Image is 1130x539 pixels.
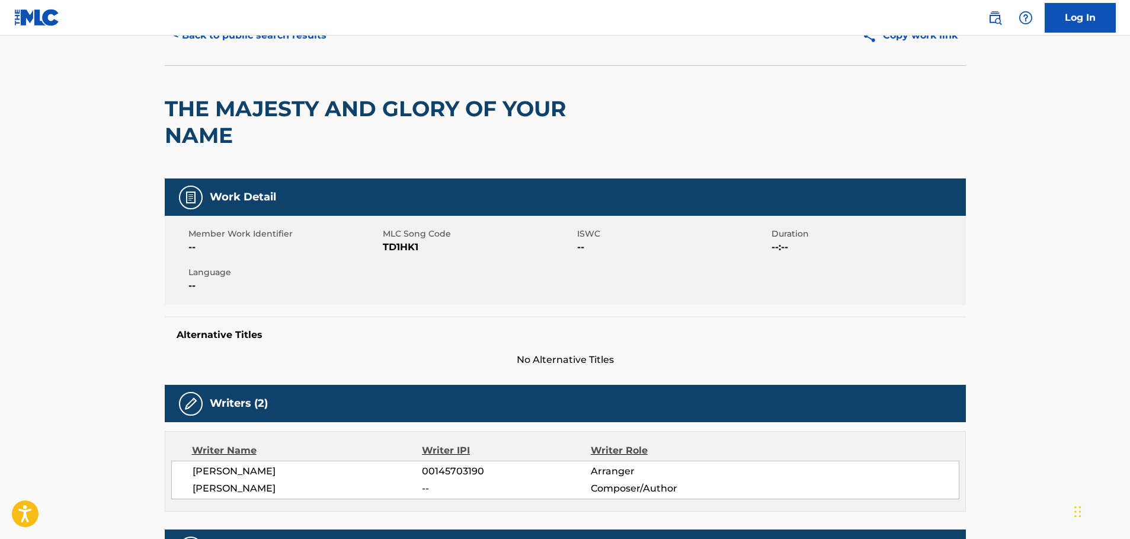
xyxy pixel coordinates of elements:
[1071,482,1130,539] iframe: Chat Widget
[422,444,591,458] div: Writer IPI
[165,95,645,149] h2: THE MAJESTY AND GLORY OF YOUR NAME
[165,353,966,367] span: No Alternative Titles
[854,21,966,50] button: Copy work link
[188,266,380,279] span: Language
[193,464,422,479] span: [PERSON_NAME]
[1019,11,1033,25] img: help
[577,240,769,254] span: --
[188,279,380,293] span: --
[591,444,744,458] div: Writer Role
[177,329,954,341] h5: Alternative Titles
[184,397,198,411] img: Writers
[192,444,422,458] div: Writer Name
[184,190,198,205] img: Work Detail
[772,228,963,240] span: Duration
[577,228,769,240] span: ISWC
[193,481,422,496] span: [PERSON_NAME]
[422,481,590,496] span: --
[383,240,574,254] span: TD1HK1
[422,464,590,479] span: 00145703190
[988,11,1002,25] img: search
[862,28,883,43] img: Copy work link
[591,464,744,479] span: Arranger
[188,240,380,254] span: --
[188,228,380,240] span: Member Work Identifier
[383,228,574,240] span: MLC Song Code
[983,6,1007,30] a: Public Search
[210,190,276,204] h5: Work Detail
[1074,494,1081,530] div: Drag
[1045,3,1116,33] a: Log In
[165,21,335,50] button: < Back to public search results
[591,481,744,496] span: Composer/Author
[772,240,963,254] span: --:--
[14,9,60,26] img: MLC Logo
[1014,6,1038,30] div: Help
[210,397,268,410] h5: Writers (2)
